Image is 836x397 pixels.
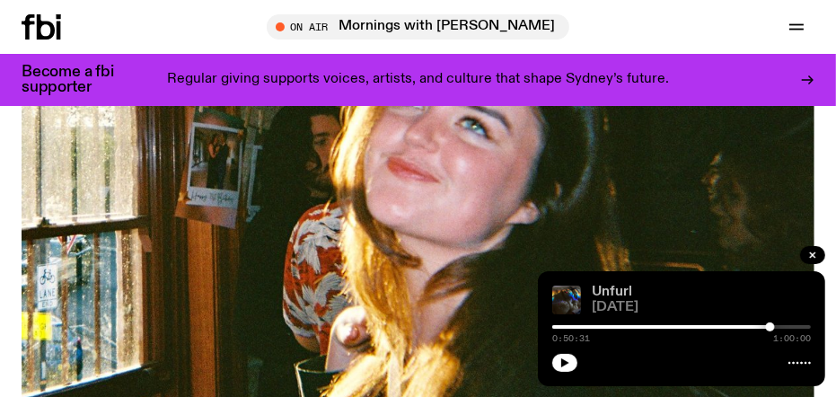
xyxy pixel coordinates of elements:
[267,14,569,40] button: On AirMornings with [PERSON_NAME]
[167,72,669,88] p: Regular giving supports voices, artists, and culture that shape Sydney’s future.
[773,334,811,343] span: 1:00:00
[592,301,811,314] span: [DATE]
[552,286,581,314] img: A piece of fabric is pierced by sewing pins with different coloured heads, a rainbow light is cas...
[22,65,136,95] h3: Become a fbi supporter
[592,285,632,299] a: Unfurl
[552,334,590,343] span: 0:50:31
